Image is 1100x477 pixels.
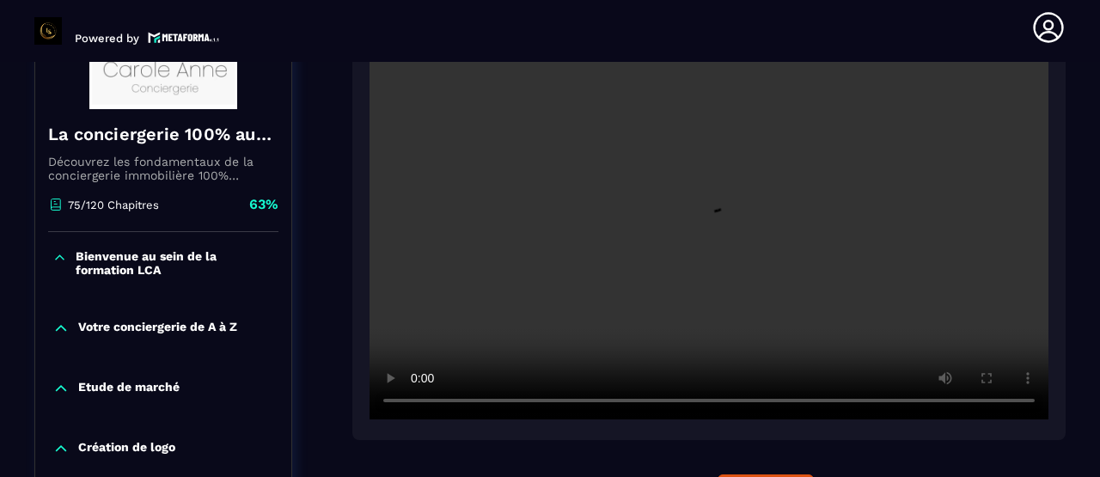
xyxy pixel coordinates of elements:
[76,249,274,277] p: Bienvenue au sein de la formation LCA
[148,30,220,45] img: logo
[78,440,175,457] p: Création de logo
[75,32,139,45] p: Powered by
[78,320,237,337] p: Votre conciergerie de A à Z
[78,380,180,397] p: Etude de marché
[68,199,159,211] p: 75/120 Chapitres
[249,195,278,214] p: 63%
[48,122,278,146] h4: La conciergerie 100% automatisée
[34,17,62,45] img: logo-branding
[48,155,278,182] p: Découvrez les fondamentaux de la conciergerie immobilière 100% automatisée. Cette formation est c...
